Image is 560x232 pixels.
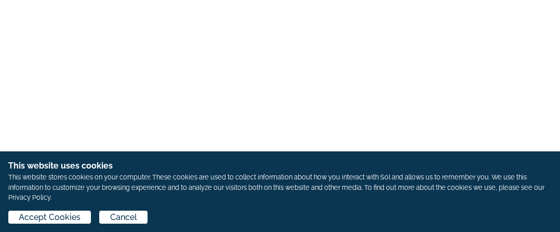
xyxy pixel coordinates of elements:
p: This website stores cookies on your computer. These cookies are used to collect information about... [8,172,552,202]
h1: This website uses cookies [8,160,552,172]
button: Accept Cookies [8,211,91,224]
button: Cancel [99,211,147,224]
span: Cancel [110,211,137,224]
span: Accept Cookies [19,211,81,224]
